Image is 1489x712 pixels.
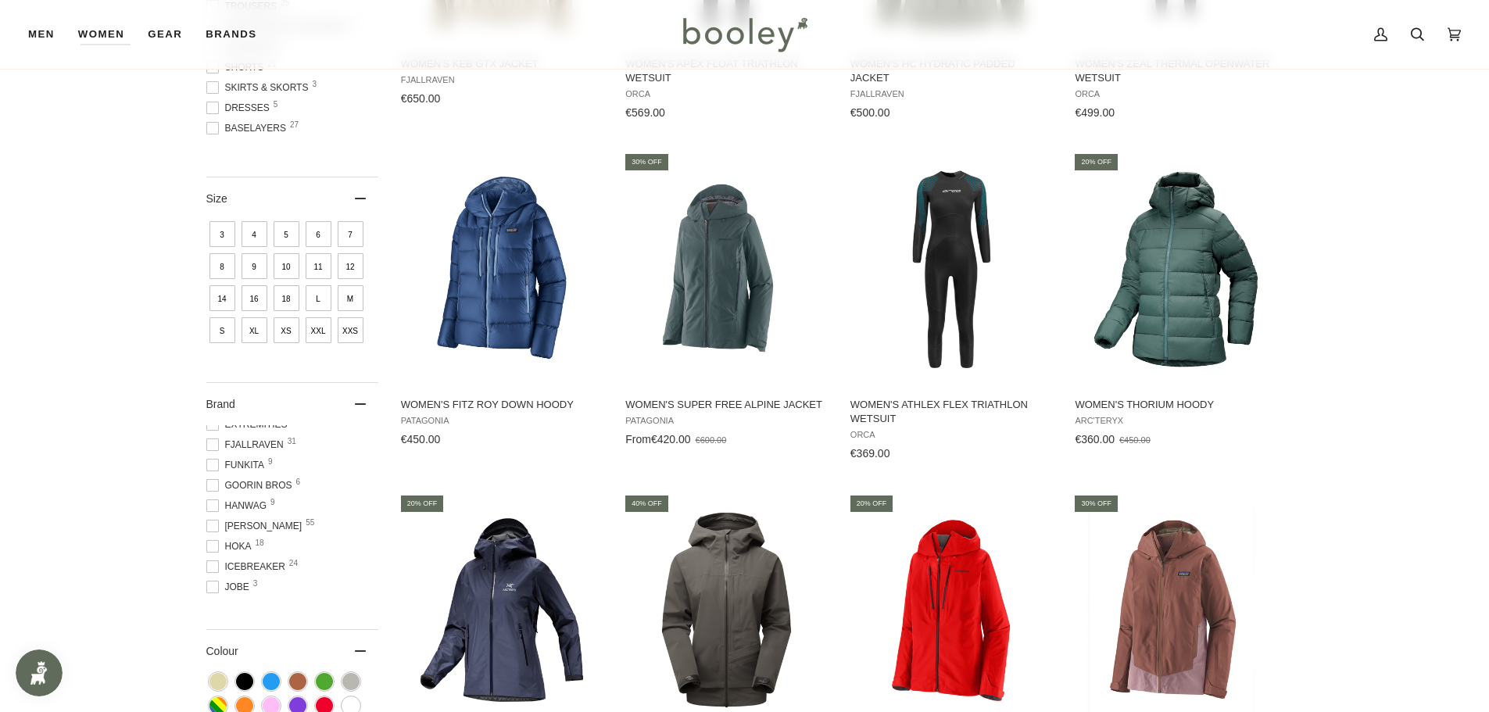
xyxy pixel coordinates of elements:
span: From [625,433,651,445]
a: Women's Super Free Alpine Jacket [623,152,830,452]
span: Colour: Green [316,673,333,690]
span: 9 [270,499,275,506]
span: 3 [312,81,317,88]
span: €499.00 [1075,106,1115,119]
span: Women's HC Hydratic Padded Jacket [850,57,1053,85]
span: Size: 10 [274,253,299,279]
span: Size: 8 [209,253,235,279]
span: Skirts & Skorts [206,81,313,95]
span: Size: 3 [209,221,235,247]
img: Orca Women's Athlex Flex Triathlon Wetsuit Blue Flex - Booley Galway [848,166,1055,373]
span: Women's Zeal Thermal Openwater Wetsuit [1075,57,1277,85]
span: Women's Athlex Flex Triathlon Wetsuit [850,398,1053,426]
span: Size: XS [274,317,299,343]
span: Size: 7 [338,221,363,247]
span: Orca [850,430,1053,440]
span: Brand [206,398,235,410]
span: Arc'teryx [1075,416,1277,426]
span: Hanwag [206,499,272,513]
span: 24 [289,560,298,567]
span: €450.00 [401,433,441,445]
span: Colour: Black [236,673,253,690]
a: Women's Fitz Roy Down Hoody [399,152,606,452]
span: €500.00 [850,106,890,119]
span: [PERSON_NAME] [206,519,307,533]
span: Patagonia [401,416,603,426]
span: €420.00 [651,433,691,445]
span: Size: 9 [242,253,267,279]
span: Orca [625,89,828,99]
span: €600.00 [696,435,727,445]
span: 3 [253,580,258,588]
span: Size: XXL [306,317,331,343]
span: Size: S [209,317,235,343]
span: 31 [288,438,296,445]
span: Fjallraven [401,75,603,85]
span: Fjallraven [206,438,288,452]
img: Booley [676,12,813,57]
div: 20% off [850,496,893,512]
span: €450.00 [1119,435,1151,445]
span: Colour: Blue [263,673,280,690]
span: Colour: Brown [289,673,306,690]
div: 40% off [625,496,668,512]
span: 18 [256,539,264,547]
img: Patagonia Women's Fitz Roy Down Hoody Clement Blue - Booley Galway [399,166,606,373]
span: Colour [206,645,250,657]
span: Jobe [206,580,254,594]
span: Size: 12 [338,253,363,279]
span: Size: M [338,285,363,311]
span: 5 [274,101,278,109]
span: Baselayers [206,121,291,135]
span: Funkita [206,458,269,472]
span: Size [206,192,227,205]
span: Dresses [206,101,274,115]
span: Size: 6 [306,221,331,247]
iframe: Button to open loyalty program pop-up [16,649,63,696]
span: Gear [148,27,182,42]
span: Colour: Grey [342,673,360,690]
span: Fjallraven [850,89,1053,99]
span: 27 [290,121,299,129]
span: 55 [306,519,314,527]
span: 6 [296,478,301,486]
span: €360.00 [1075,433,1115,445]
span: Size: L [306,285,331,311]
span: Size: 18 [274,285,299,311]
a: Women's Athlex Flex Triathlon Wetsuit [848,152,1055,466]
span: Patagonia [625,416,828,426]
span: Colour: Beige [209,673,227,690]
span: Women's Fitz Roy Down Hoody [401,398,603,412]
span: Size: XL [242,317,267,343]
img: Arc'teryx Women's Thorium Hoody Boxcar - Booley Galway [1072,166,1280,373]
span: Size: XXS [338,317,363,343]
span: Women [78,27,124,42]
span: Icebreaker [206,560,290,574]
span: Brands [206,27,256,42]
span: Men [28,27,55,42]
span: €569.00 [625,106,665,119]
div: 30% off [625,154,668,170]
span: Size: 5 [274,221,299,247]
a: Women's Thorium Hoody [1072,152,1280,452]
span: €650.00 [401,92,441,105]
div: 30% off [1075,496,1118,512]
span: Women's Thorium Hoody [1075,398,1277,412]
span: Women's Super Free Alpine Jacket [625,398,828,412]
span: Women's Apex Float Triathlon Wetsuit [625,57,828,85]
span: Size: 14 [209,285,235,311]
span: Goorin Bros [206,478,297,492]
span: Hoka [206,539,256,553]
span: Size: 4 [242,221,267,247]
div: 20% off [401,496,444,512]
span: Size: 16 [242,285,267,311]
span: Orca [1075,89,1277,99]
span: 9 [268,458,273,466]
div: 20% off [1075,154,1118,170]
span: €369.00 [850,447,890,460]
span: Size: 11 [306,253,331,279]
